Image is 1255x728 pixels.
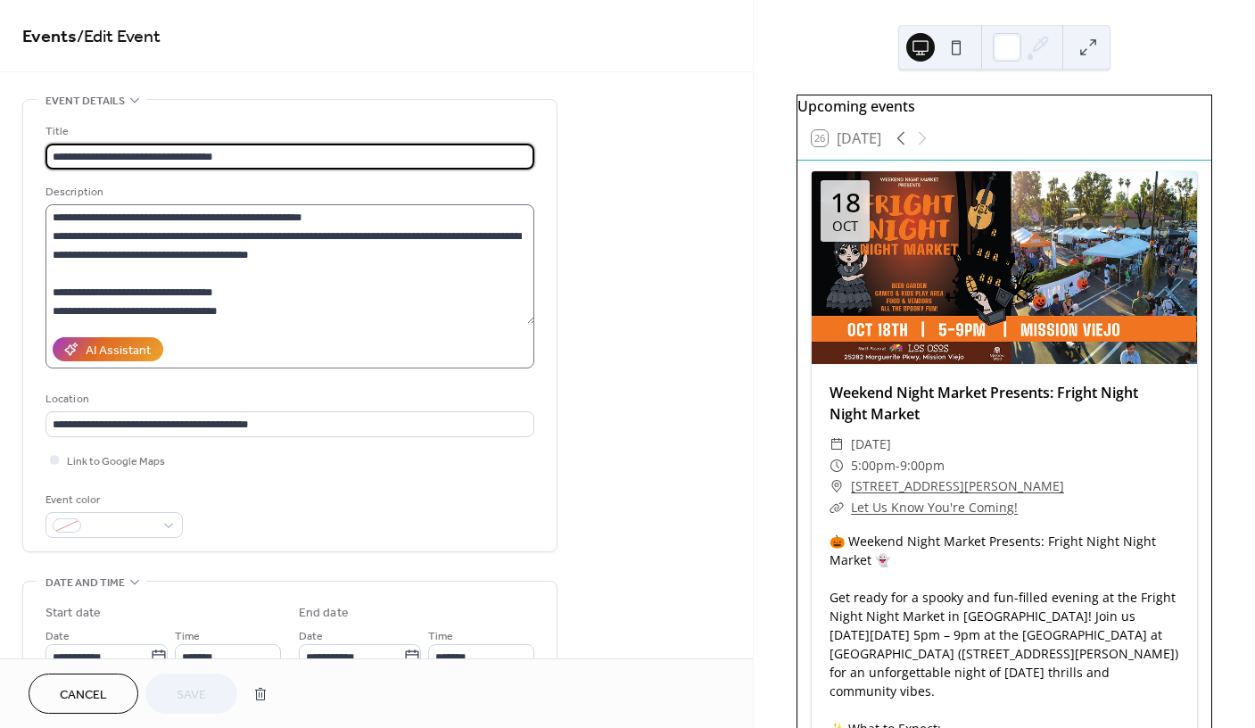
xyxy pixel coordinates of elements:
span: Link to Google Maps [67,452,165,471]
span: / Edit Event [77,20,161,54]
div: Event color [45,491,179,509]
div: Oct [832,219,858,233]
div: ​ [830,455,844,476]
a: [STREET_ADDRESS][PERSON_NAME] [851,476,1064,497]
div: AI Assistant [86,342,151,360]
span: [DATE] [851,434,891,455]
div: ​ [830,434,844,455]
div: Title [45,122,531,141]
button: AI Assistant [53,337,163,361]
span: 5:00pm [851,455,896,476]
div: Start date [45,604,101,623]
span: Date [45,627,70,646]
div: Description [45,183,531,202]
div: Location [45,390,531,409]
span: Time [175,627,200,646]
span: Cancel [60,686,107,705]
div: ​ [830,476,844,497]
span: 9:00pm [900,455,945,476]
span: Time [428,627,453,646]
a: Weekend Night Market Presents: Fright Night Night Market [830,383,1138,424]
a: Events [22,20,77,54]
div: ​ [830,497,844,518]
span: Date [299,627,323,646]
div: End date [299,604,349,623]
button: Cancel [29,674,138,714]
span: Date and time [45,574,125,592]
div: Upcoming events [797,95,1211,117]
div: 18 [830,189,861,216]
a: Let Us Know You're Coming! [851,499,1018,516]
span: - [896,455,900,476]
span: Event details [45,92,125,111]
